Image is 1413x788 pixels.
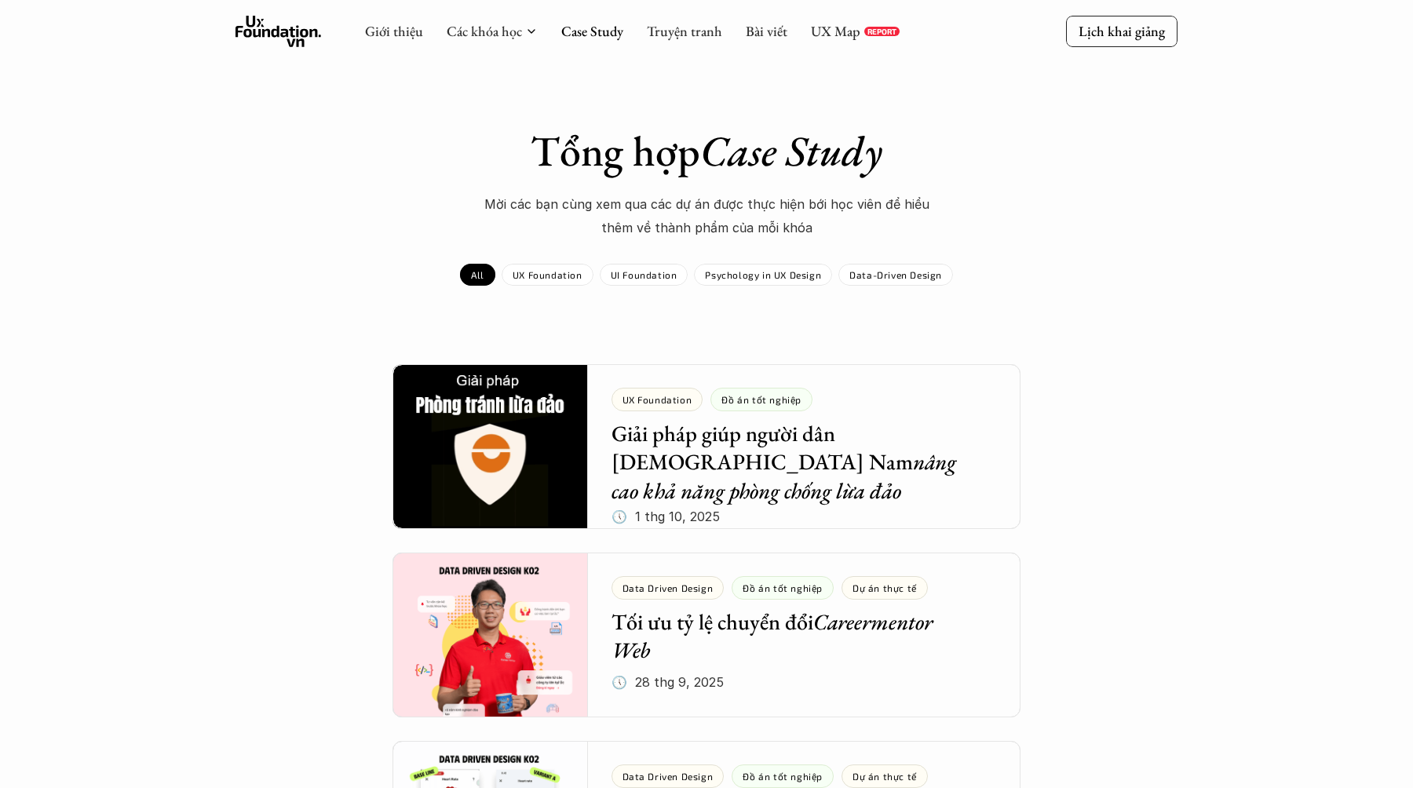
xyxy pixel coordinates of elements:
[392,553,1020,717] a: Tối ưu tỷ lệ chuyển đổiCareermentor Web🕔 28 thg 9, 2025
[1066,16,1177,46] a: Lịch khai giảng
[849,269,942,280] p: Data-Driven Design
[471,192,942,240] p: Mời các bạn cùng xem qua các dự án được thực hiện bới học viên để hiểu thêm về thành phẩm của mỗi...
[513,269,582,280] p: UX Foundation
[365,22,423,40] a: Giới thiệu
[392,364,1020,529] a: Giải pháp giúp người dân [DEMOGRAPHIC_DATA] Namnâng cao khả năng phòng chống lừa đảo🕔 1 thg 10, 2025
[864,27,900,36] a: REPORT
[700,123,882,178] em: Case Study
[811,22,860,40] a: UX Map
[867,27,896,36] p: REPORT
[647,22,722,40] a: Truyện tranh
[561,22,623,40] a: Case Study
[1079,22,1165,40] p: Lịch khai giảng
[471,269,484,280] p: All
[447,22,522,40] a: Các khóa học
[705,269,821,280] p: Psychology in UX Design
[611,269,677,280] p: UI Foundation
[746,22,787,40] a: Bài viết
[432,126,981,177] h1: Tổng hợp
